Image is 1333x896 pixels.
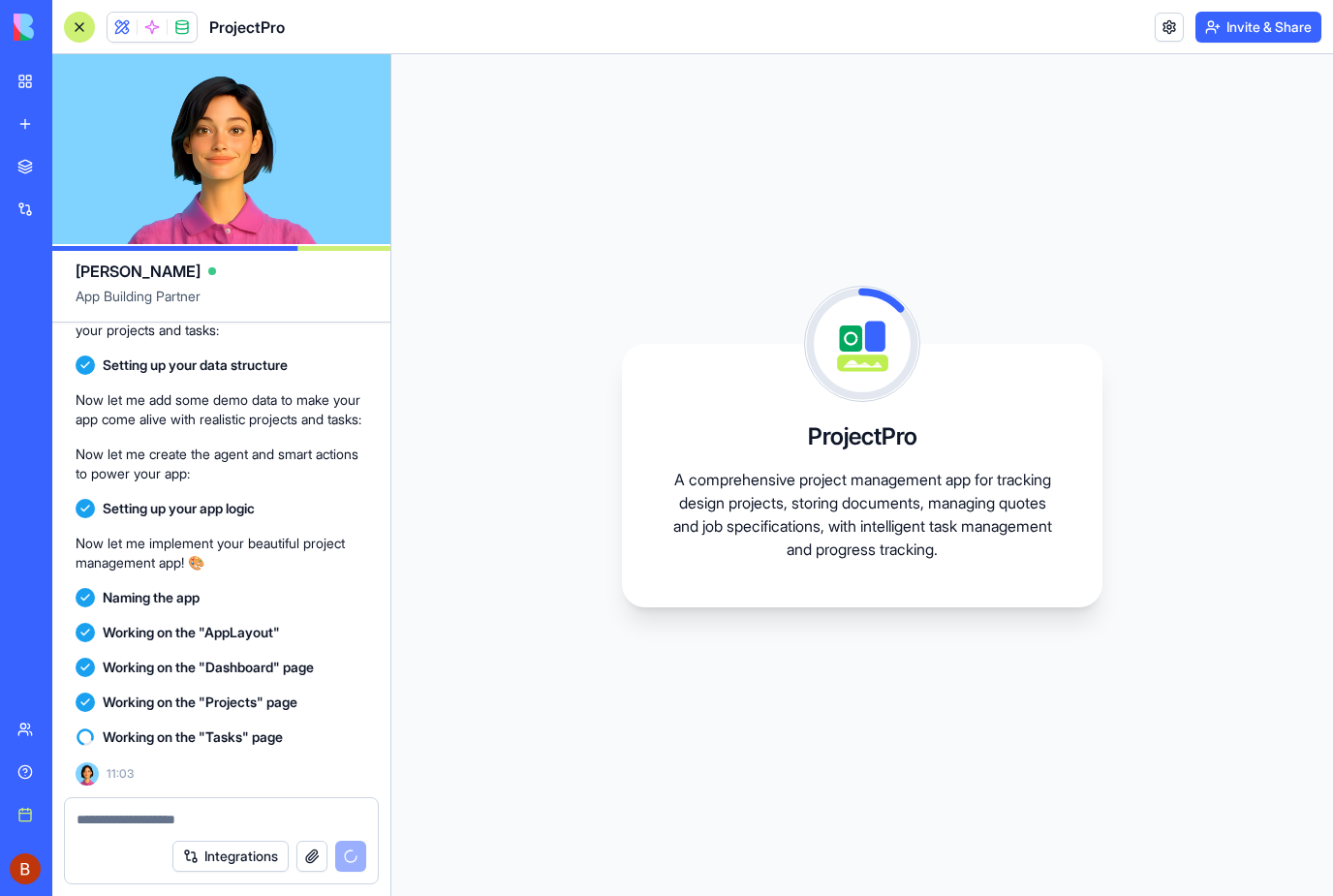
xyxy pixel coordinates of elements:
[10,853,41,884] img: ACg8ocJOZrENSc5wlmgSQjfVT41evix7wHwXo4e4e2Tl4X64rqoi9A=s96-c
[209,15,285,39] h1: ProjectPro
[76,534,367,572] p: Now let me implement your beautiful project management app! 🎨
[76,287,367,322] span: App Building Partner
[103,623,280,642] span: Working on the "AppLayout"
[668,468,1056,561] p: A comprehensive project management app for tracking design projects, storing documents, managing ...
[76,445,367,483] p: Now let me create the agent and smart actions to power your app:
[1195,12,1321,43] button: Invite & Share
[172,841,289,872] button: Integrations
[103,588,200,607] span: Naming the app
[103,693,297,712] span: Working on the "Projects" page
[14,14,134,41] img: logo
[107,766,134,782] span: 11:03
[103,499,255,518] span: Setting up your app logic
[808,421,917,452] h3: ProjectPro
[76,390,367,429] p: Now let me add some demo data to make your app come alive with realistic projects and tasks:
[76,260,201,283] span: [PERSON_NAME]
[103,658,314,677] span: Working on the "Dashboard" page
[103,727,283,747] span: Working on the "Tasks" page
[76,762,99,786] img: Ella_00000_wcx2te.png
[103,355,288,375] span: Setting up your data structure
